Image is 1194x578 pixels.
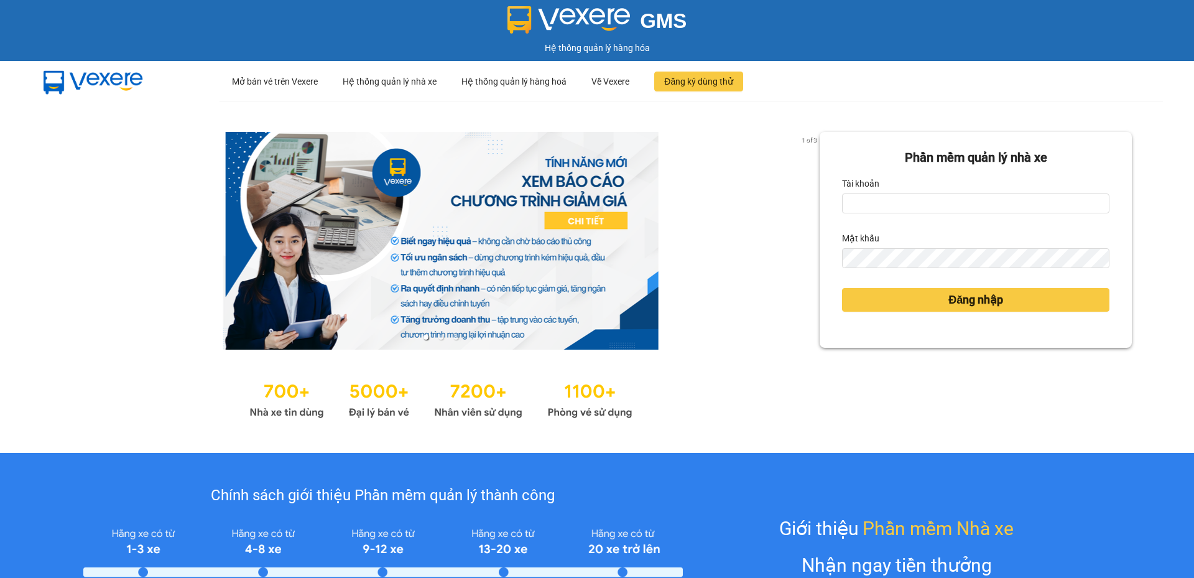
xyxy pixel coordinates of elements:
[654,72,743,91] button: Đăng ký dùng thử
[842,248,1109,268] input: Mật khẩu
[507,19,687,29] a: GMS
[802,132,820,350] button: next slide / item
[798,132,820,148] p: 1 of 3
[842,174,879,193] label: Tài khoản
[948,291,1003,309] span: Đăng nhập
[842,288,1109,312] button: Đăng nhập
[83,484,682,508] div: Chính sách giới thiệu Phần mềm quản lý thành công
[232,62,318,101] div: Mở bán vé trên Vexere
[640,9,687,32] span: GMS
[3,41,1191,55] div: Hệ thống quản lý hàng hóa
[249,375,632,422] img: Statistics.png
[343,62,437,101] div: Hệ thống quản lý nhà xe
[507,6,631,34] img: logo 2
[591,62,629,101] div: Về Vexere
[453,335,458,340] li: slide item 3
[62,132,80,350] button: previous slide / item
[779,514,1014,543] div: Giới thiệu
[664,75,733,88] span: Đăng ký dùng thử
[842,148,1109,167] div: Phần mềm quản lý nhà xe
[438,335,443,340] li: slide item 2
[863,514,1014,543] span: Phần mềm Nhà xe
[31,61,155,102] img: mbUUG5Q.png
[842,193,1109,213] input: Tài khoản
[423,335,428,340] li: slide item 1
[842,228,879,248] label: Mật khẩu
[461,62,567,101] div: Hệ thống quản lý hàng hoá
